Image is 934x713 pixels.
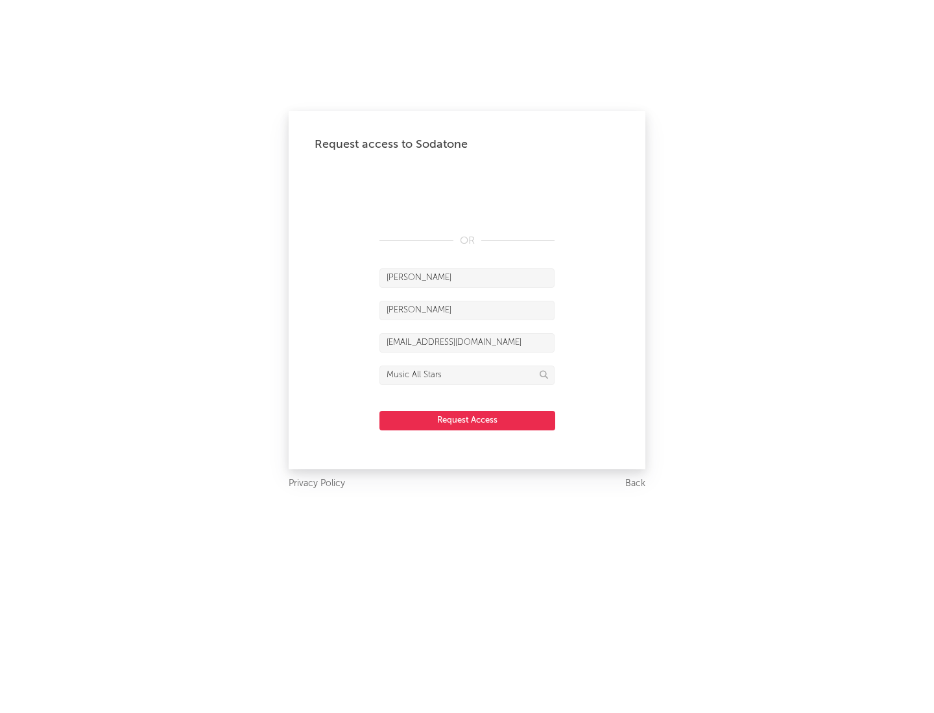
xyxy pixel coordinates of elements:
div: Request access to Sodatone [315,137,619,152]
input: First Name [379,268,555,288]
input: Email [379,333,555,353]
button: Request Access [379,411,555,430]
input: Last Name [379,301,555,320]
input: Division [379,366,555,385]
a: Privacy Policy [289,476,345,492]
div: OR [379,233,555,249]
a: Back [625,476,645,492]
